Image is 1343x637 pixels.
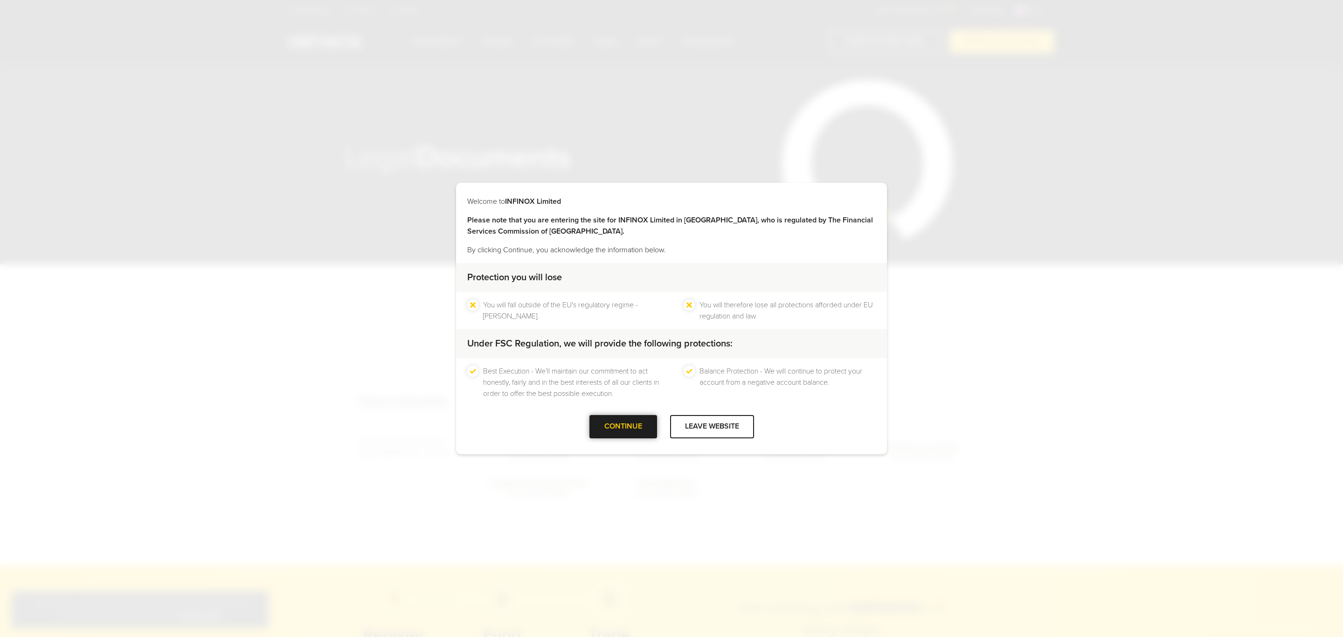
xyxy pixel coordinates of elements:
div: CONTINUE [589,415,657,438]
strong: INFINOX Limited [505,197,561,206]
strong: Please note that you are entering the site for INFINOX Limited in [GEOGRAPHIC_DATA], who is regul... [467,215,873,236]
li: You will fall outside of the EU's regulatory regime - [PERSON_NAME]. [483,299,659,322]
div: LEAVE WEBSITE [670,415,754,438]
strong: Protection you will lose [467,272,562,283]
li: Best Execution - We’ll maintain our commitment to act honestly, fairly and in the best interests ... [483,366,659,399]
li: Balance Protection - We will continue to protect your account from a negative account balance. [699,366,876,399]
li: You will therefore lose all protections afforded under EU regulation and law. [699,299,876,322]
p: Welcome to [467,196,876,207]
strong: Under FSC Regulation, we will provide the following protections: [467,338,733,349]
p: By clicking Continue, you acknowledge the information below. [467,244,876,256]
